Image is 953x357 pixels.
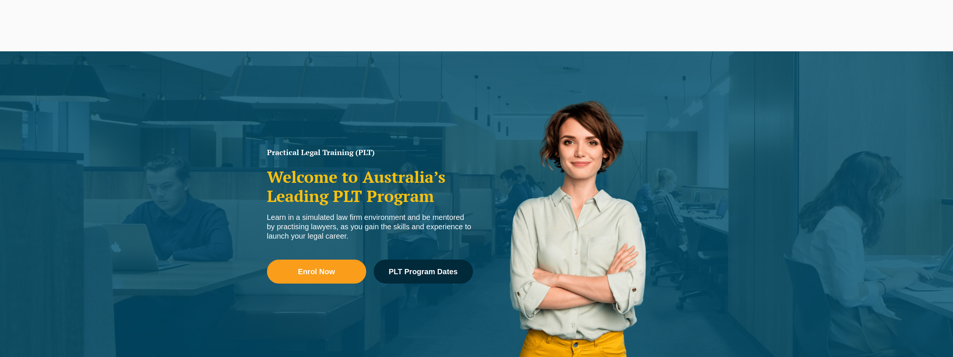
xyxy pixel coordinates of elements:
[389,268,458,275] span: PLT Program Dates
[267,213,473,241] div: Learn in a simulated law firm environment and be mentored by practising lawyers, as you gain the ...
[267,260,366,284] a: Enrol Now
[298,268,335,275] span: Enrol Now
[267,149,473,156] h1: Practical Legal Training (PLT)
[267,167,473,205] h2: Welcome to Australia’s Leading PLT Program
[374,260,473,284] a: PLT Program Dates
